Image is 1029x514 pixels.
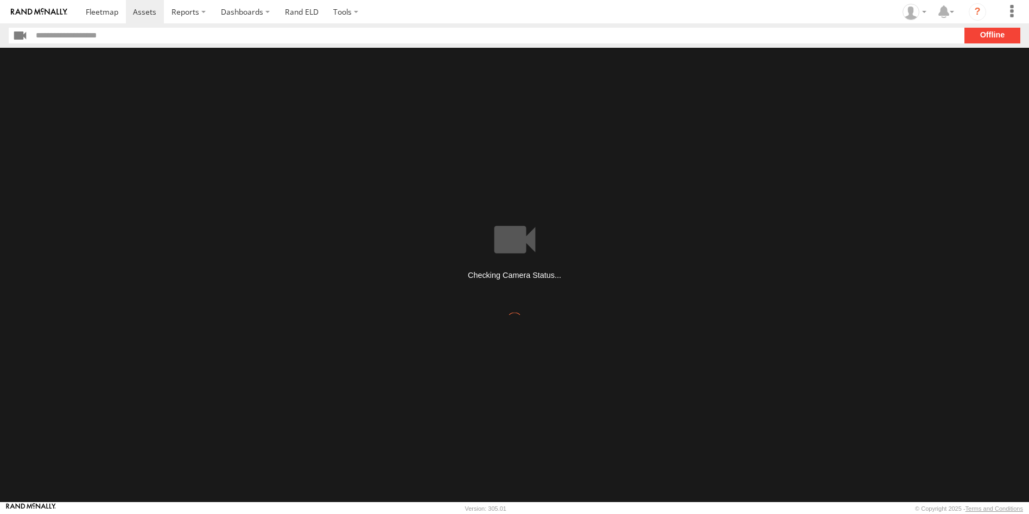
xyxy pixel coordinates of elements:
img: rand-logo.svg [11,8,67,16]
div: Version: 305.01 [465,505,506,512]
div: © Copyright 2025 - [915,505,1023,512]
a: Terms and Conditions [966,505,1023,512]
div: Norma Casillas [899,4,930,20]
a: Visit our Website [6,503,56,514]
i: ? [969,3,986,21]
